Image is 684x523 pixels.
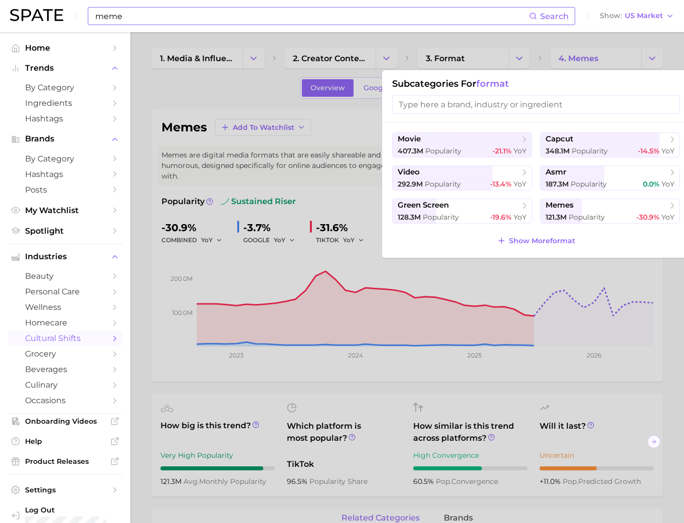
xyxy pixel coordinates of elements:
[546,213,567,222] span: 121.3m
[10,9,63,21] img: SPATE
[398,201,449,210] span: green screen
[25,185,105,195] span: Posts
[546,167,566,177] span: asmr
[8,131,122,146] button: Brands
[8,80,122,95] a: by Category
[392,95,680,114] input: Type here a brand, industry or ingredient
[494,234,578,248] button: Show Moreformat
[25,134,105,143] span: Brands
[8,299,122,315] a: wellness
[25,333,105,343] span: cultural shifts
[540,132,680,157] button: capcut348.1m Popularity-14.5% YoY
[25,318,105,327] span: homecare
[8,61,122,76] button: Trends
[25,437,105,446] span: Help
[25,43,105,53] span: Home
[25,485,105,494] span: Settings
[8,377,122,393] a: culinary
[636,213,659,222] span: -30.9%
[8,111,122,126] a: Hashtags
[8,346,122,362] a: grocery
[392,132,532,157] button: movie407.3m Popularity-21.1% YoY
[8,203,122,218] a: My Watchlist
[476,78,509,89] span: format
[8,482,122,497] a: Settings
[625,13,663,19] span: US Market
[392,165,532,191] button: video292.9m Popularity-13.4% YoY
[661,146,674,155] span: YoY
[643,180,659,189] span: 0.0%
[546,201,574,210] span: memes
[398,134,421,144] span: movie
[25,380,105,390] span: culinary
[8,284,122,299] a: personal care
[25,505,114,514] span: Log Out
[25,64,105,73] span: Trends
[25,226,105,236] span: Spotlight
[8,434,122,449] a: Help
[546,134,573,144] span: capcut
[546,180,569,189] span: 187.3m
[661,213,674,222] span: YoY
[398,167,420,177] span: video
[8,393,122,408] a: occasions
[25,287,105,296] span: personal care
[25,169,105,179] span: Hashtags
[509,237,575,245] span: Show More format
[8,268,122,284] a: beauty
[600,13,622,19] span: Show
[8,166,122,182] a: Hashtags
[597,10,676,23] button: ShowUS Market
[25,154,105,163] span: by Category
[25,396,105,405] span: occasions
[8,362,122,377] a: beverages
[25,365,105,374] span: beverages
[25,417,105,426] span: Onboarding Videos
[514,180,527,189] span: YoY
[8,223,122,239] a: Spotlight
[8,182,122,198] a: Posts
[490,180,511,189] span: -13.4%
[398,213,421,222] span: 128.3m
[8,249,122,264] button: Industries
[490,213,511,222] span: -19.6%
[546,146,570,155] span: 348.1m
[25,252,105,261] span: Industries
[25,271,105,281] span: beauty
[25,206,105,215] span: My Watchlist
[8,315,122,330] a: homecare
[94,8,529,25] input: Search here for a brand, industry, or ingredient
[25,457,105,466] span: Product Releases
[8,454,122,469] a: Product Releases
[661,180,674,189] span: YoY
[392,78,680,89] h1: Subcategories for
[514,213,527,222] span: YoY
[569,213,605,222] span: Popularity
[8,414,122,429] a: Onboarding Videos
[492,146,511,155] span: -21.1%
[647,435,660,448] button: Scroll Right
[392,199,532,224] button: green screen128.3m Popularity-19.6% YoY
[25,114,105,123] span: Hashtags
[425,146,461,155] span: Popularity
[25,83,105,92] span: by Category
[398,146,423,155] span: 407.3m
[572,146,608,155] span: Popularity
[540,165,680,191] button: asmr187.3m Popularity0.0% YoY
[25,98,105,108] span: Ingredients
[8,40,122,56] a: Home
[540,199,680,224] button: memes121.3m Popularity-30.9% YoY
[514,146,527,155] span: YoY
[25,302,105,312] span: wellness
[8,151,122,166] a: by Category
[8,330,122,346] a: cultural shifts
[638,146,659,155] span: -14.5%
[425,180,461,189] span: Popularity
[423,213,459,222] span: Popularity
[398,180,423,189] span: 292.9m
[25,349,105,359] span: grocery
[540,12,569,21] span: Search
[571,180,607,189] span: Popularity
[8,95,122,111] a: Ingredients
